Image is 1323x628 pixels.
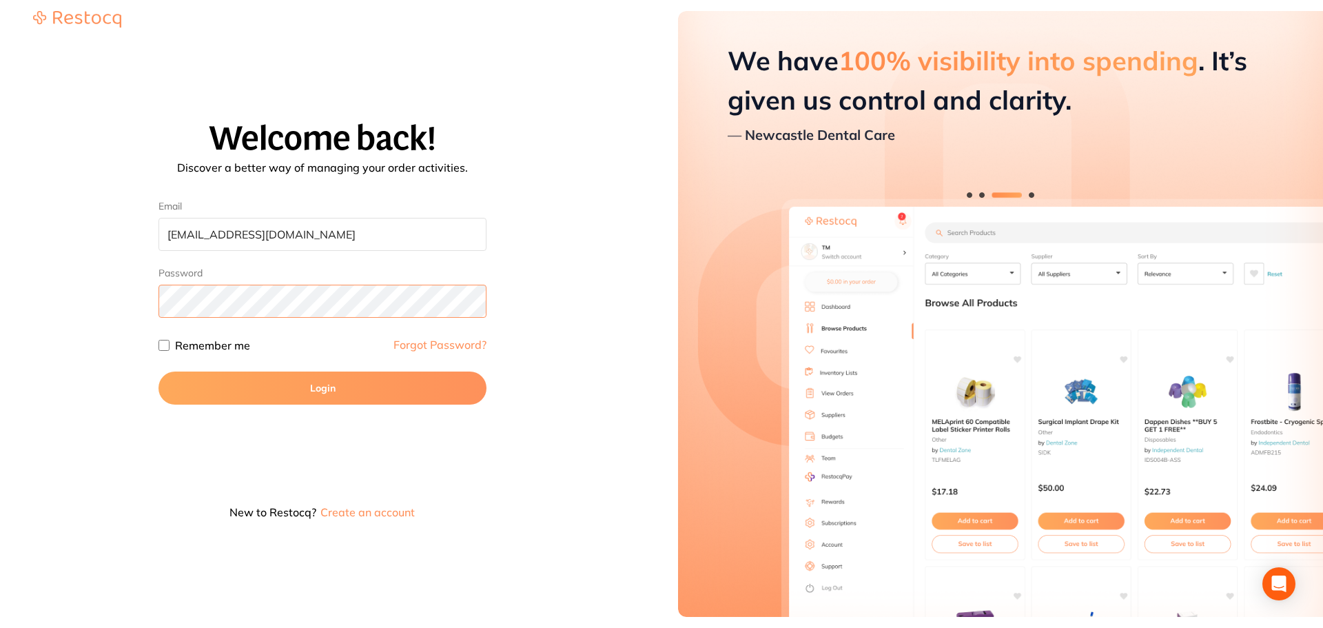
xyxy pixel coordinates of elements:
iframe: Sign in with Google Button [152,420,302,450]
div: Open Intercom Messenger [1262,567,1295,600]
img: Restocq [33,11,121,28]
aside: Hero [678,11,1323,617]
h1: Welcome back! [17,121,628,157]
a: Forgot Password? [393,339,486,350]
input: Enter your email [158,218,486,251]
button: Create an account [319,507,416,518]
img: Restocq preview [678,11,1323,617]
label: Remember me [175,340,250,351]
p: New to Restocq? [158,507,486,518]
button: Login [158,372,486,405]
label: Email [158,201,486,212]
p: Discover a better way of managing your order activities. [17,162,628,173]
label: Password [158,267,203,279]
